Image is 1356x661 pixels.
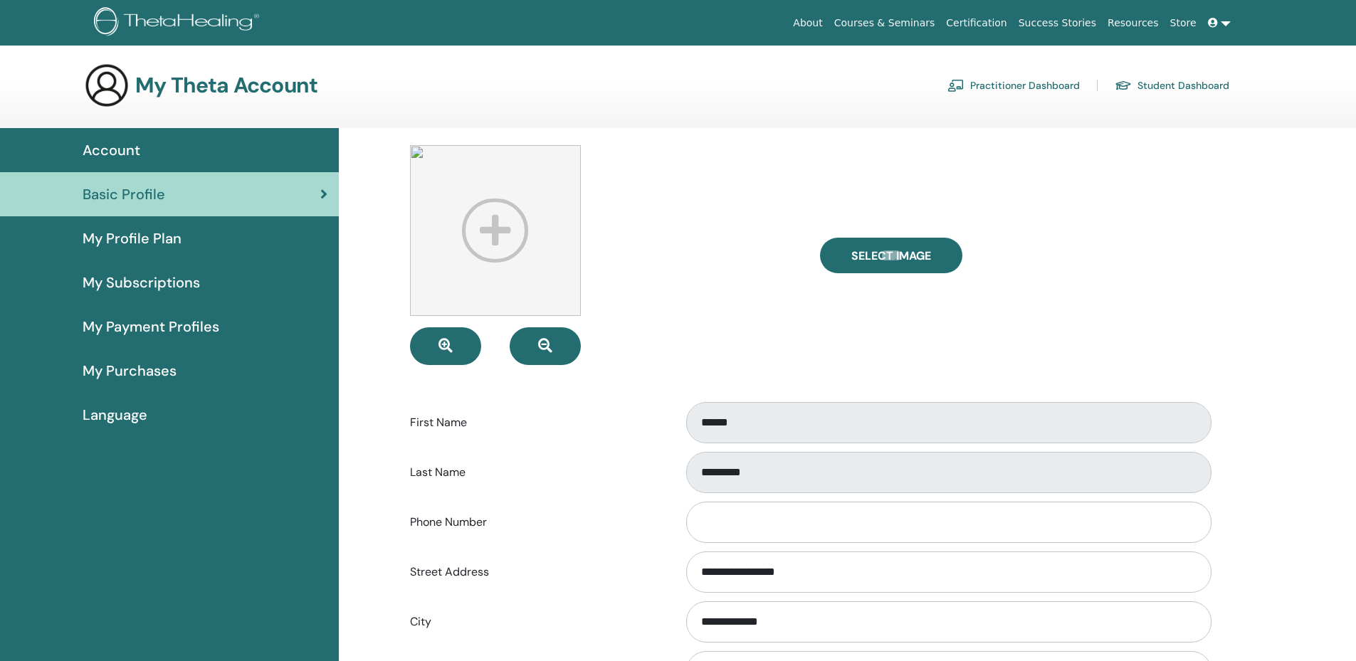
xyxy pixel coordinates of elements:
[83,272,200,293] span: My Subscriptions
[83,228,182,249] span: My Profile Plan
[940,10,1012,36] a: Certification
[399,608,673,635] label: City
[94,7,264,39] img: logo.png
[947,74,1080,97] a: Practitioner Dashboard
[399,459,673,486] label: Last Name
[83,360,177,381] span: My Purchases
[947,79,965,92] img: chalkboard-teacher.svg
[83,139,140,161] span: Account
[1115,74,1229,97] a: Student Dashboard
[83,316,219,337] span: My Payment Profiles
[135,73,317,98] h3: My Theta Account
[399,559,673,586] label: Street Address
[851,248,931,263] span: Select Image
[1013,10,1102,36] a: Success Stories
[83,184,165,205] span: Basic Profile
[882,250,900,260] input: Select Image
[1115,80,1132,92] img: graduation-cap.svg
[83,404,147,425] span: Language
[1102,10,1165,36] a: Resources
[399,509,673,536] label: Phone Number
[1165,10,1202,36] a: Store
[787,10,828,36] a: About
[84,63,130,108] img: generic-user-icon.jpg
[410,145,581,316] img: profile
[829,10,941,36] a: Courses & Seminars
[399,409,673,436] label: First Name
